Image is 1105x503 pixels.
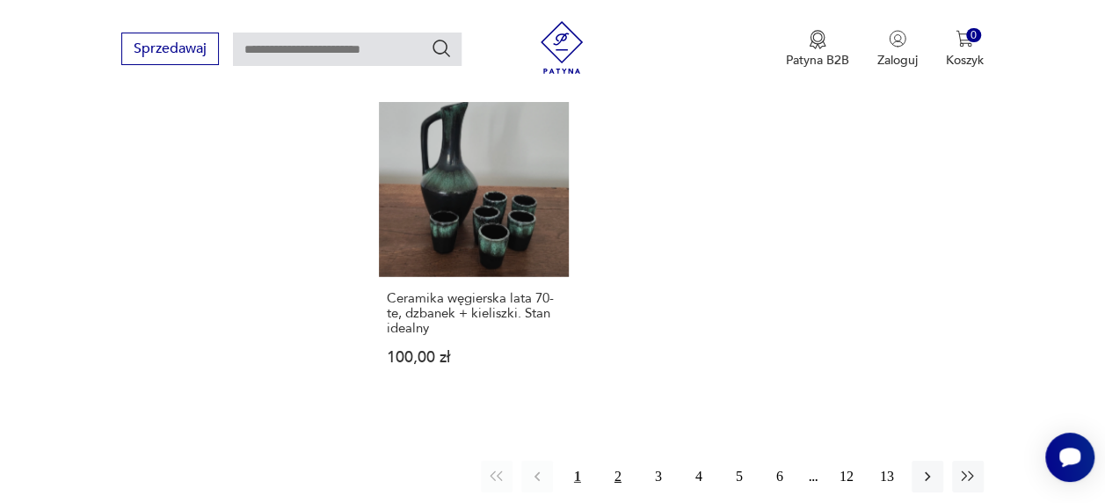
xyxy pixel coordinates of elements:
a: Sprzedawaj [121,44,219,56]
button: 3 [643,461,674,492]
button: 13 [871,461,903,492]
img: Ikonka użytkownika [889,30,906,47]
iframe: Smartsupp widget button [1045,433,1094,482]
a: Ceramika węgierska lata 70-te, dzbanek + kieliszki. Stan idealnyCeramika węgierska lata 70-te, dz... [379,87,569,399]
button: Zaloguj [877,30,918,69]
button: Sprzedawaj [121,33,219,65]
button: Patyna B2B [786,30,849,69]
button: 4 [683,461,715,492]
button: 2 [602,461,634,492]
p: Patyna B2B [786,52,849,69]
button: 1 [562,461,593,492]
img: Ikona medalu [809,30,826,49]
button: Szukaj [431,38,452,59]
button: 12 [831,461,862,492]
p: Zaloguj [877,52,918,69]
div: 0 [966,28,981,43]
p: 100,00 zł [387,350,561,365]
img: Patyna - sklep z meblami i dekoracjami vintage [535,21,588,74]
img: Ikona koszyka [956,30,973,47]
button: 0Koszyk [946,30,984,69]
a: Ikona medaluPatyna B2B [786,30,849,69]
button: 6 [764,461,796,492]
h3: Ceramika węgierska lata 70-te, dzbanek + kieliszki. Stan idealny [387,291,561,336]
button: 5 [723,461,755,492]
p: Koszyk [946,52,984,69]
